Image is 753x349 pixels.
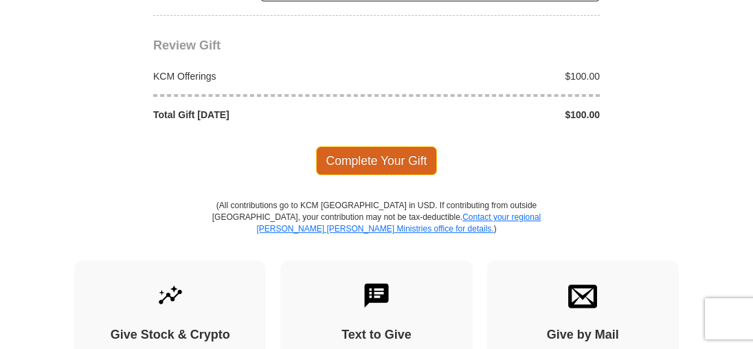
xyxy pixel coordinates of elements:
h4: Give by Mail [511,328,655,343]
div: Total Gift [DATE] [146,108,377,122]
div: $100.00 [376,108,607,122]
img: text-to-give.svg [362,281,391,310]
span: Complete Your Gift [316,146,438,175]
img: envelope.svg [568,281,597,310]
div: $100.00 [376,69,607,83]
p: (All contributions go to KCM [GEOGRAPHIC_DATA] in USD. If contributing from outside [GEOGRAPHIC_D... [212,200,541,260]
img: give-by-stock.svg [156,281,185,310]
h4: Text to Give [304,328,448,343]
div: KCM Offerings [146,69,377,83]
span: Review Gift [153,38,221,52]
h4: Give Stock & Crypto [98,328,242,343]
